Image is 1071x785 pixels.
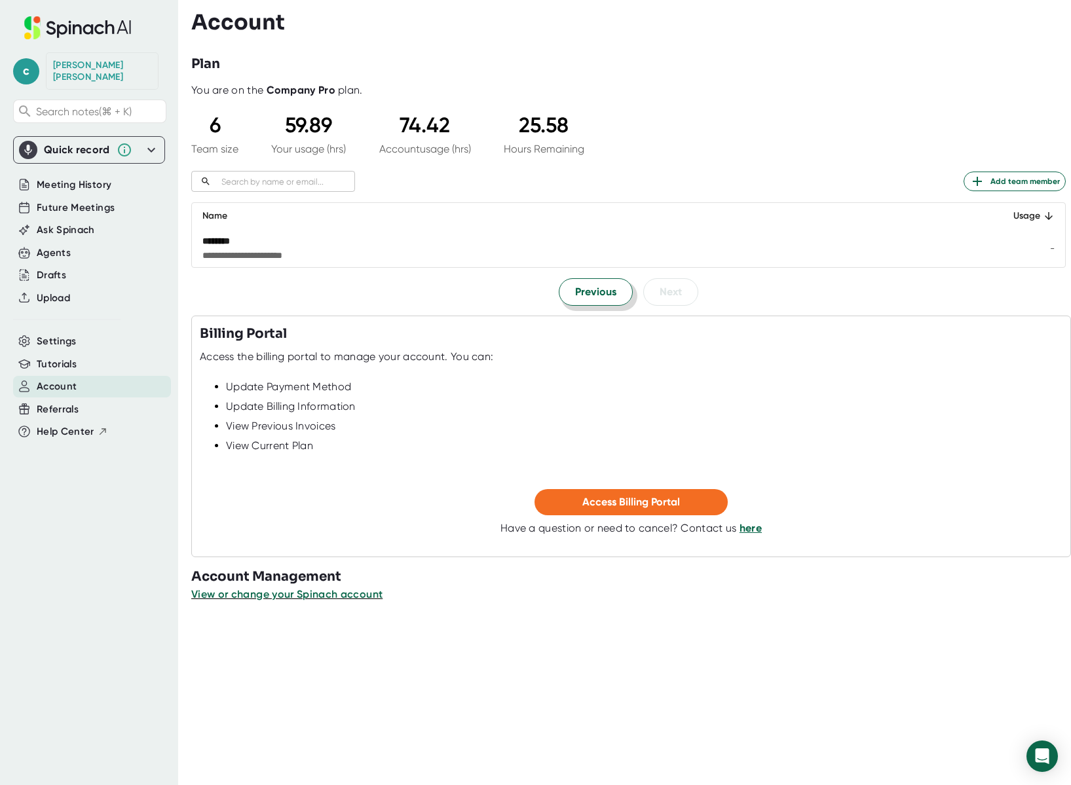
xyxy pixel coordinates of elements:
[1026,740,1058,772] div: Open Intercom Messenger
[36,105,132,118] span: Search notes (⌘ + K)
[13,58,39,84] span: c
[969,173,1060,189] span: Add team member
[19,137,159,163] div: Quick record
[37,200,115,215] button: Future Meetings
[267,84,335,96] b: Company Pro
[535,489,728,515] button: Access Billing Portal
[191,113,238,137] div: 6
[226,380,1062,393] div: Update Payment Method
[226,400,1062,413] div: Update Billing Information
[379,113,471,137] div: 74.42
[202,208,970,224] div: Name
[271,143,346,155] div: Your usage (hrs)
[37,357,77,372] button: Tutorials
[740,522,762,534] a: here
[37,379,77,394] button: Account
[37,246,71,261] button: Agents
[37,223,95,238] button: Ask Spinach
[500,522,762,535] div: Have a question or need to cancel? Contact us
[191,10,285,35] h3: Account
[582,496,680,508] span: Access Billing Portal
[559,278,633,306] button: Previous
[191,84,1066,97] div: You are on the plan.
[44,143,110,156] div: Quick record
[191,54,220,74] h3: Plan
[37,424,94,439] span: Help Center
[216,174,355,189] input: Search by name or email...
[981,229,1065,267] td: -
[37,402,79,417] button: Referrals
[191,143,238,155] div: Team size
[226,439,1062,452] div: View Current Plan
[37,334,77,349] button: Settings
[191,567,1071,587] h3: Account Management
[37,291,70,306] button: Upload
[660,284,682,300] span: Next
[191,588,383,600] span: View or change your Spinach account
[37,268,66,283] button: Drafts
[504,143,584,155] div: Hours Remaining
[964,172,1066,191] button: Add team member
[504,113,584,137] div: 25.58
[643,278,698,306] button: Next
[379,143,471,155] div: Account usage (hrs)
[37,424,108,439] button: Help Center
[271,113,346,137] div: 59.89
[575,284,616,300] span: Previous
[991,208,1055,224] div: Usage
[226,420,1062,433] div: View Previous Invoices
[200,324,287,344] h3: Billing Portal
[200,350,493,363] div: Access the billing portal to manage your account. You can:
[37,177,111,192] button: Meeting History
[191,587,383,602] button: View or change your Spinach account
[53,60,151,82] div: Chris Guill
